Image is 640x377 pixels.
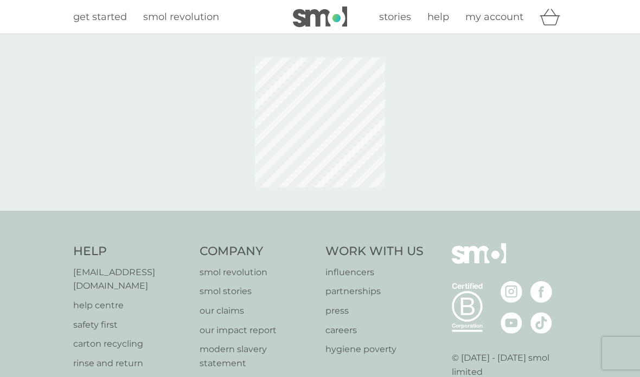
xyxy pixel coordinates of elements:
[501,281,522,303] img: visit the smol Instagram page
[200,323,315,337] a: our impact report
[293,6,347,27] img: smol
[200,342,315,370] a: modern slavery statement
[465,9,523,25] a: my account
[143,11,219,23] span: smol revolution
[200,304,315,318] a: our claims
[427,9,449,25] a: help
[200,243,315,260] h4: Company
[325,323,424,337] a: careers
[73,11,127,23] span: get started
[73,337,189,351] a: carton recycling
[325,243,424,260] h4: Work With Us
[73,356,189,370] a: rinse and return
[73,243,189,260] h4: Help
[501,312,522,334] img: visit the smol Youtube page
[73,298,189,313] a: help centre
[452,243,506,280] img: smol
[530,281,552,303] img: visit the smol Facebook page
[143,9,219,25] a: smol revolution
[427,11,449,23] span: help
[325,342,424,356] a: hygiene poverty
[540,6,567,28] div: basket
[379,11,411,23] span: stories
[200,265,315,279] a: smol revolution
[325,304,424,318] a: press
[73,265,189,293] a: [EMAIL_ADDRESS][DOMAIN_NAME]
[73,318,189,332] a: safety first
[73,9,127,25] a: get started
[325,265,424,279] a: influencers
[379,9,411,25] a: stories
[200,284,315,298] a: smol stories
[325,284,424,298] a: partnerships
[465,11,523,23] span: my account
[530,312,552,334] img: visit the smol Tiktok page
